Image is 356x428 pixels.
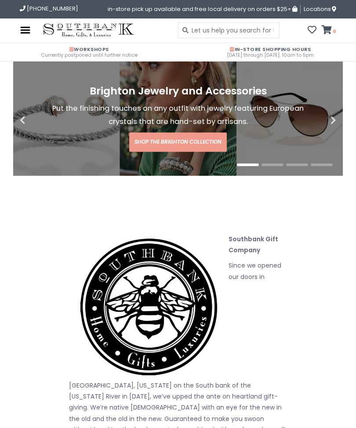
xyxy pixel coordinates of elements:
[7,53,171,58] span: Currently postponed until further notice
[322,26,336,35] a: 0
[20,4,78,13] a: [PHONE_NUMBER]
[292,116,336,125] button: Next
[262,163,283,166] button: 2 of 4
[69,234,229,380] img: Southbank Logo
[20,25,31,36] img: menu
[108,4,297,14] span: in-store pick up available and free local delivery on orders $25+
[129,133,227,152] a: Shop the Brighton Collection
[304,5,336,13] span: Locations
[52,103,304,127] span: Put the finishing touches on any outfit with jewelry featuring European crystals that are hand-se...
[50,86,306,97] h1: Brighton Jewelry and Accessories
[27,4,78,13] span: [PHONE_NUMBER]
[39,22,138,39] img: Southbank Gift Company -- Home, Gifts, and Luxuries
[178,22,280,38] input: Let us help you search for the right gift!
[20,116,64,125] button: Previous
[332,28,336,35] span: 0
[185,53,356,58] span: [DATE] through [DATE]: 10am to 5pm
[69,46,109,53] span: Workshops
[230,46,311,53] span: In-Store Shopping Hours
[229,235,278,254] strong: Southbank Gift Company
[311,163,333,166] button: 4 of 4
[300,4,336,14] a: Locations
[286,163,308,166] button: 3 of 4
[237,163,259,166] button: 1 of 4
